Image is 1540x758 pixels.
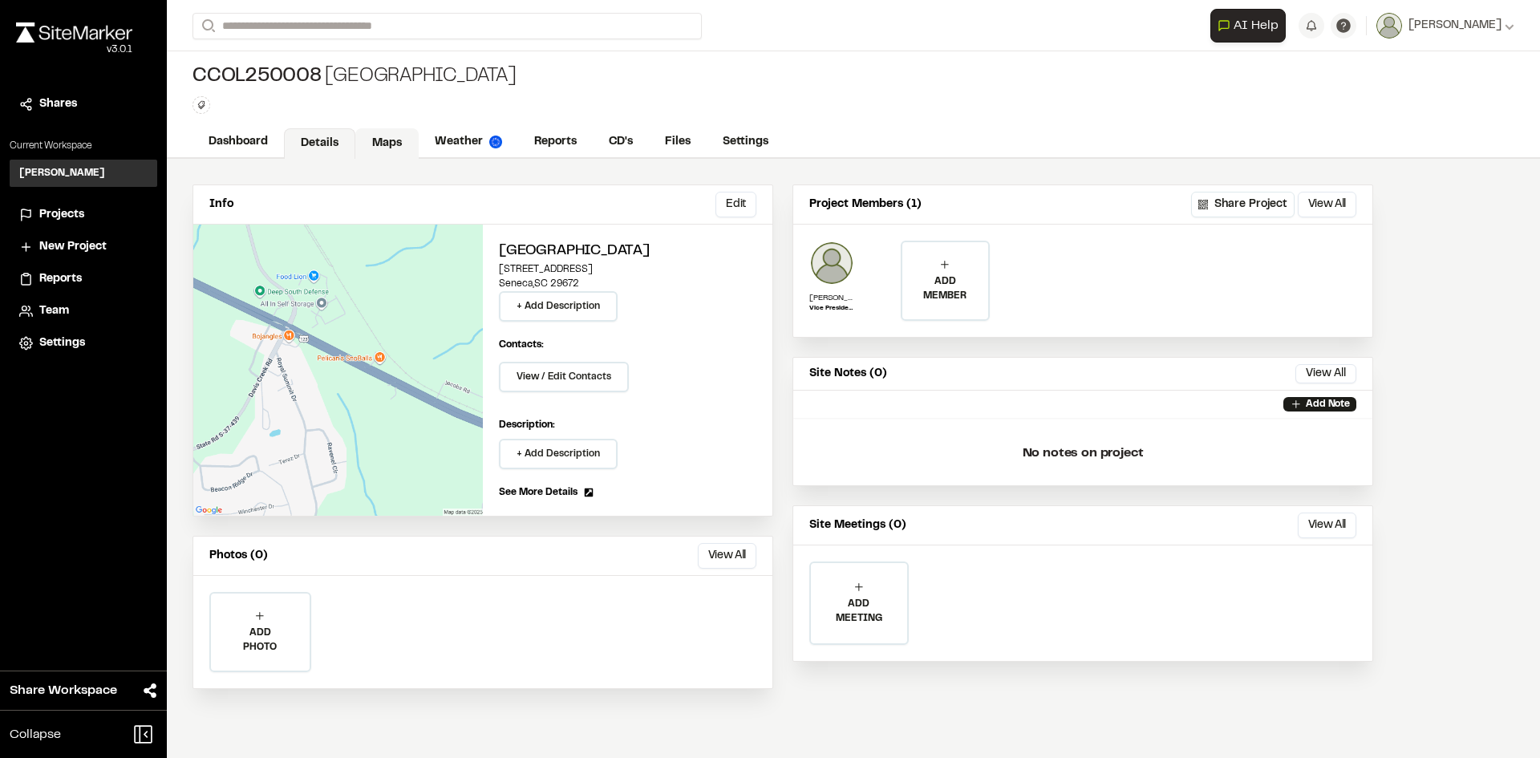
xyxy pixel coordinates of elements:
[39,95,77,113] span: Shares
[1298,192,1356,217] button: View All
[192,64,517,90] div: [GEOGRAPHIC_DATA]
[499,439,618,469] button: + Add Description
[806,428,1360,479] p: No notes on project
[698,543,756,569] button: View All
[593,127,649,157] a: CD's
[715,192,756,217] button: Edit
[19,238,148,256] a: New Project
[811,597,907,626] p: ADD MEETING
[192,64,322,90] span: CCOL250008
[809,196,922,213] p: Project Members (1)
[10,681,117,700] span: Share Workspace
[10,139,157,153] p: Current Workspace
[355,128,419,159] a: Maps
[499,362,629,392] button: View / Edit Contacts
[809,365,887,383] p: Site Notes (0)
[1376,13,1514,39] button: [PERSON_NAME]
[1376,13,1402,39] img: User
[499,338,544,352] p: Contacts:
[211,626,310,655] p: ADD PHOTO
[19,334,148,352] a: Settings
[192,13,221,39] button: Search
[489,136,502,148] img: precipai.png
[902,274,987,303] p: ADD MEMBER
[1191,192,1295,217] button: Share Project
[284,128,355,159] a: Details
[499,418,756,432] p: Description:
[209,196,233,213] p: Info
[499,241,756,262] h2: [GEOGRAPHIC_DATA]
[209,547,268,565] p: Photos (0)
[10,725,61,744] span: Collapse
[499,291,618,322] button: + Add Description
[39,206,84,224] span: Projects
[192,127,284,157] a: Dashboard
[19,95,148,113] a: Shares
[39,334,85,352] span: Settings
[809,241,854,286] img: Daniel Mosher
[809,517,906,534] p: Site Meetings (0)
[1295,364,1356,383] button: View All
[1408,17,1501,34] span: [PERSON_NAME]
[19,166,105,180] h3: [PERSON_NAME]
[1306,397,1350,411] p: Add Note
[649,127,707,157] a: Files
[192,96,210,114] button: Edit Tags
[1298,513,1356,538] button: View All
[499,262,756,277] p: [STREET_ADDRESS]
[419,127,518,157] a: Weather
[1210,9,1286,43] button: Open AI Assistant
[809,292,854,304] p: [PERSON_NAME]
[809,304,854,314] p: Vice President
[1234,16,1279,35] span: AI Help
[19,302,148,320] a: Team
[39,238,107,256] span: New Project
[19,206,148,224] a: Projects
[19,270,148,288] a: Reports
[39,302,69,320] span: Team
[16,22,132,43] img: rebrand.png
[518,127,593,157] a: Reports
[499,485,577,500] span: See More Details
[499,277,756,291] p: Seneca , SC 29672
[1210,9,1292,43] div: Open AI Assistant
[16,43,132,57] div: Oh geez...please don't...
[707,127,784,157] a: Settings
[39,270,82,288] span: Reports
